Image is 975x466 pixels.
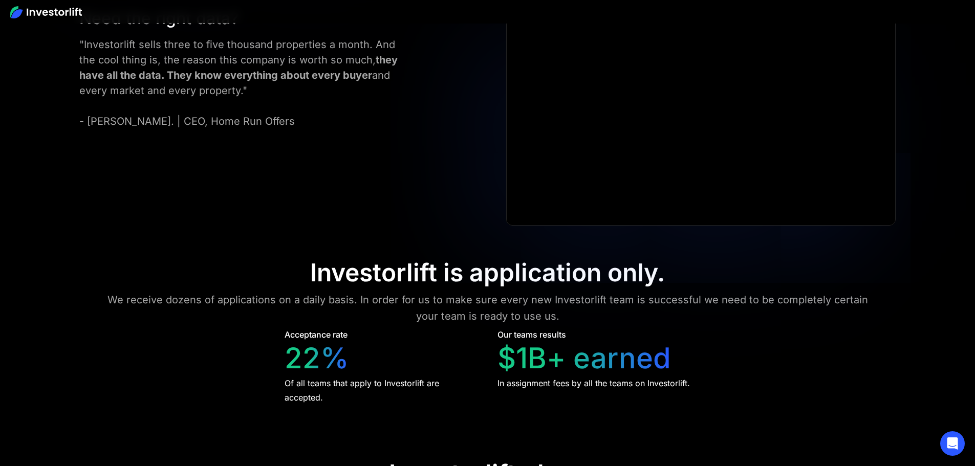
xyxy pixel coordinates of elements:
div: We receive dozens of applications on a daily basis. In order for us to make sure every new Invest... [98,292,878,324]
div: Acceptance rate [285,328,348,341]
div: Open Intercom Messenger [940,431,965,456]
div: Our teams results [497,328,566,341]
div: "Investorlift sells three to five thousand properties a month. And the cool thing is, the reason ... [79,37,413,129]
div: $1B+ earned [497,341,671,375]
div: In assignment fees by all the teams on Investorlift. [497,376,690,390]
div: Investorlift is application only. [310,258,665,287]
iframe: Ryan Pineda | Testimonial [507,7,895,226]
div: 22% [285,341,349,375]
div: Of all teams that apply to Investorlift are accepted. [285,376,479,405]
strong: they have all the data. They know everything about every buyer [79,54,398,81]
